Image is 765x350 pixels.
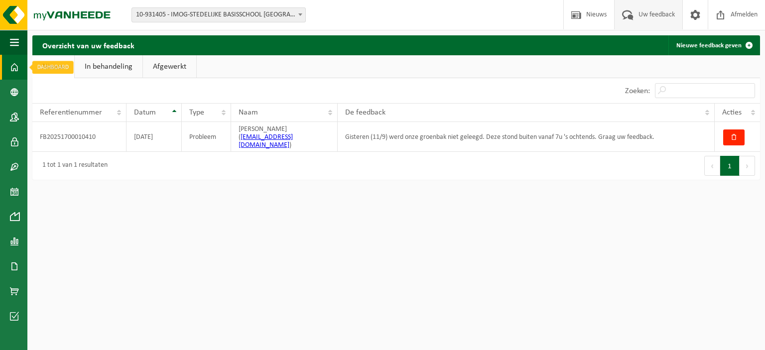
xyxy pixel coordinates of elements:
[132,8,305,22] span: 10-931405 - IMOG-STEDELIJKE BASISSCHOOL SINT-ELOOIS-VIJVE - SINT-ELOOIS-VIJVE
[182,122,231,152] td: Probleem
[338,122,715,152] td: Gisteren (11/9) werd onze groenbak niet geleegd. Deze stond buiten vanaf 7u 's ochtends. Graag uw...
[740,156,755,176] button: Next
[75,55,142,78] a: In behandeling
[40,109,102,117] span: Referentienummer
[720,156,740,176] button: 1
[345,109,385,117] span: De feedback
[189,109,204,117] span: Type
[134,109,156,117] span: Datum
[131,7,306,22] span: 10-931405 - IMOG-STEDELIJKE BASISSCHOOL SINT-ELOOIS-VIJVE - SINT-ELOOIS-VIJVE
[668,35,759,55] a: Nieuwe feedback geven
[127,122,182,152] td: [DATE]
[231,122,338,152] td: [PERSON_NAME] ( )
[32,122,127,152] td: FB20251700010410
[239,109,258,117] span: Naam
[37,157,108,175] div: 1 tot 1 van 1 resultaten
[704,156,720,176] button: Previous
[143,55,196,78] a: Afgewerkt
[239,133,293,149] a: [EMAIL_ADDRESS][DOMAIN_NAME]
[722,109,742,117] span: Acties
[625,87,650,95] label: Zoeken:
[32,35,144,55] h2: Overzicht van uw feedback
[32,55,74,78] a: Nieuw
